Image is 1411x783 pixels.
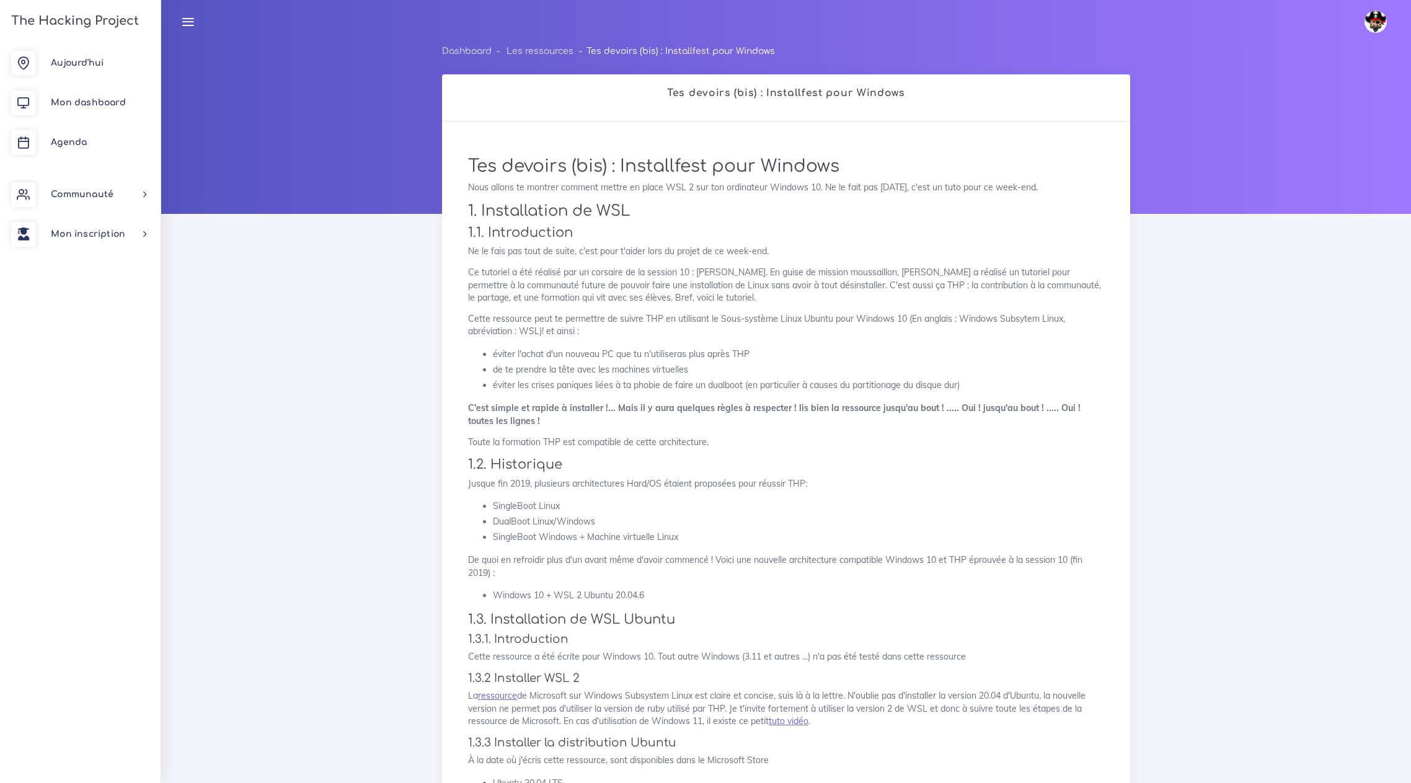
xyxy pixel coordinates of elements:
p: La de Microsoft sur Windows Subsystem Linux est claire et concise, suis là à la lettre. N'oublie ... [468,689,1104,727]
h3: The Hacking Project [7,14,139,28]
span: Agenda [51,138,87,147]
p: Ne le fais pas tout de suite, c'est pour t'aider lors du projet de ce week-end. [468,245,1104,257]
a: ressource [478,690,517,701]
h4: 1.3.3 Installer la distribution Ubuntu [468,736,1104,750]
li: Tes devoirs (bis) : Installfest pour Windows [573,43,774,59]
p: Ce tutoriel a été réalisé par un corsaire de la session 10 : [PERSON_NAME]. En guise de mission m... [468,266,1104,304]
a: Dashboard [442,46,492,56]
li: SingleBoot Linux [493,498,1104,514]
h4: 1.3.2 Installer WSL 2 [468,671,1104,685]
span: Communauté [51,190,113,199]
span: Mon inscription [51,229,125,239]
span: Aujourd'hui [51,58,104,68]
p: Cette ressource peut te permettre de suivre THP en utilisant le Sous-système Linux Ubuntu pour Wi... [468,312,1104,338]
li: éviter les crises paniques liées à ta phobie de faire un dualboot (en particulier à causes du par... [493,378,1104,393]
li: de te prendre la tête avec les machines virtuelles [493,362,1104,378]
a: Les ressources [506,46,573,56]
img: avatar [1365,11,1387,33]
p: Nous allons te montrer comment mettre en place WSL 2 sur ton ordinateur Windows 10. Ne le fait pa... [468,181,1104,193]
h3: 1.3. Installation de WSL Ubuntu [468,612,1104,627]
h2: 1. Installation de WSL [468,202,1104,220]
p: Cette ressource a été écrite pour Windows 10. Tout autre Windows (3.11 et autres ...) n'a pas été... [468,650,1104,663]
p: De quoi en refroidir plus d'un avant même d'avoir commencé ! Voici une nouvelle architecture comp... [468,554,1104,579]
li: éviter l'achat d'un nouveau PC que tu n'utiliseras plus après THP [493,347,1104,362]
li: Windows 10 + WSL 2 Ubuntu 20.04.6 [493,588,1104,603]
h4: 1.3.1. Introduction [468,632,1104,646]
strong: C'est simple et rapide à installer !... Mais il y aura quelques règles à respecter ! lis bien la ... [468,402,1081,426]
h3: 1.2. Historique [468,457,1104,472]
li: DualBoot Linux/Windows [493,514,1104,529]
h3: 1.1. Introduction [468,225,1104,241]
a: tuto vidéo [769,715,808,727]
h1: Tes devoirs (bis) : Installfest pour Windows [468,156,1104,177]
li: SingleBoot Windows + Machine virtuelle Linux [493,529,1104,545]
p: Jusque fin 2019, plusieurs architectures Hard/OS étaient proposées pour réussir THP: [468,477,1104,490]
h2: Tes devoirs (bis) : Installfest pour Windows [455,87,1117,99]
p: À la date où j'écris cette ressource, sont disponibles dans le Microsoft Store [468,754,1104,766]
span: Mon dashboard [51,98,126,107]
p: Toute la formation THP est compatible de cette architecture. [468,436,1104,448]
